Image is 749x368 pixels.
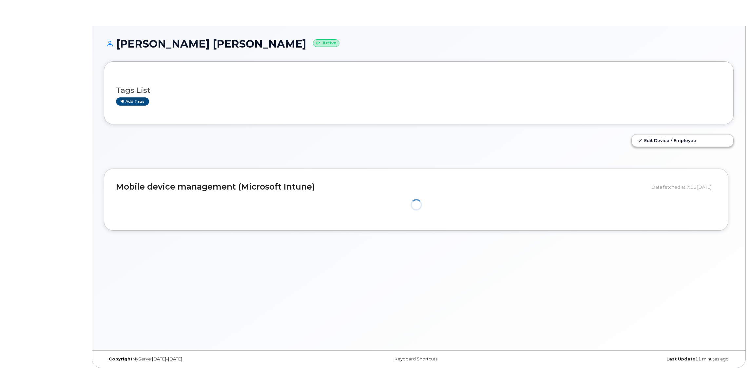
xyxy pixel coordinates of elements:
[104,38,734,50] h1: [PERSON_NAME] [PERSON_NAME]
[652,181,716,193] div: Data fetched at 7:15 [DATE]
[524,357,734,362] div: 11 minutes ago
[666,357,695,361] strong: Last Update
[313,39,339,47] small: Active
[394,357,437,361] a: Keyboard Shortcuts
[116,97,149,106] a: Add tags
[116,86,721,94] h3: Tags List
[116,182,647,192] h2: Mobile device management (Microsoft Intune)
[104,357,314,362] div: MyServe [DATE]–[DATE]
[632,134,733,146] a: Edit Device / Employee
[109,357,132,361] strong: Copyright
